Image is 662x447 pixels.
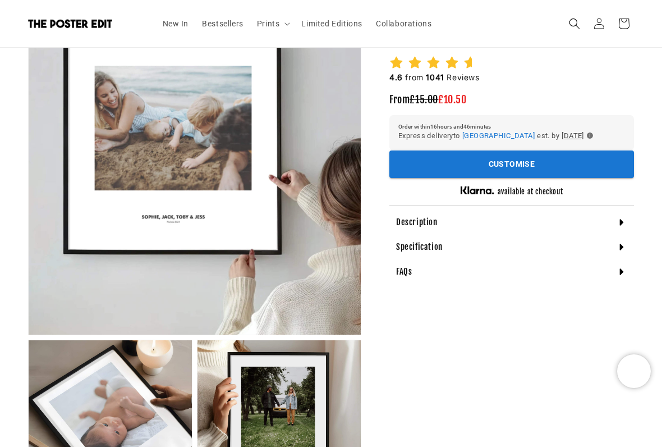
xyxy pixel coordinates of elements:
h3: From [389,93,634,106]
span: 1041 [426,72,444,82]
a: The Poster Edit [24,15,145,33]
img: The Poster Edit [28,19,112,28]
span: £15.00 [410,93,438,106]
h4: Description [396,217,438,228]
span: [DATE] [562,129,584,142]
h4: Specification [396,241,443,253]
h4: FAQs [396,266,412,277]
button: [GEOGRAPHIC_DATA] [462,129,535,142]
a: Bestsellers [195,12,250,35]
h2: from Reviews [389,72,480,83]
h6: Order within 16 hours and 46 minutes [398,124,625,129]
span: 4.6 [389,72,403,82]
iframe: Chatra live chat [617,354,651,388]
span: Limited Editions [301,19,362,29]
span: Express delivery to [398,129,460,142]
summary: Prints [250,12,295,35]
span: [GEOGRAPHIC_DATA] [462,131,535,139]
span: Bestsellers [202,19,243,29]
div: outlined primary button group [389,150,634,178]
span: £10.50 [438,93,467,106]
a: Limited Editions [295,12,369,35]
a: New In [156,12,196,35]
span: Collaborations [376,19,431,29]
button: Customise [389,150,634,178]
summary: Search [562,11,587,36]
a: Collaborations [369,12,438,35]
span: New In [163,19,189,29]
h5: available at checkout [498,187,563,197]
span: est. by [537,129,559,142]
span: Prints [257,19,280,29]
